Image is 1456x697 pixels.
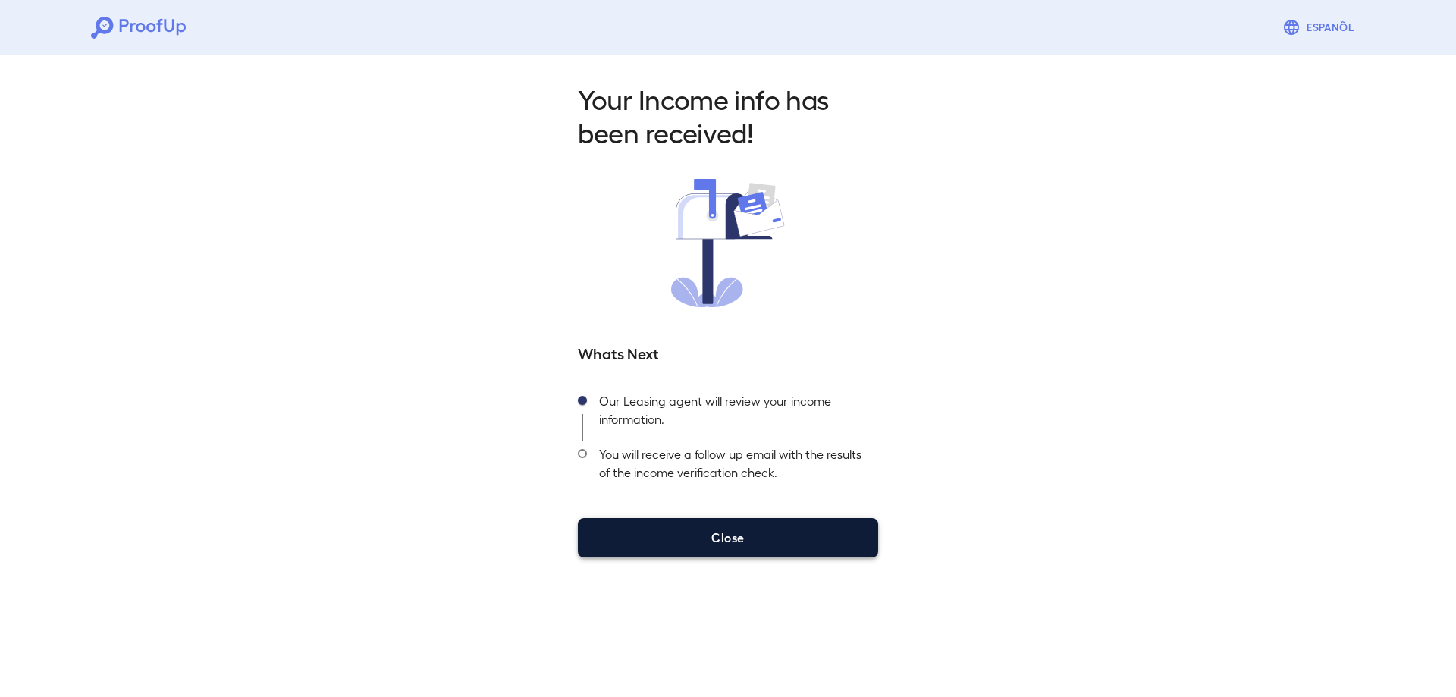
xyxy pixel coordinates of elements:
[587,441,878,494] div: You will receive a follow up email with the results of the income verification check.
[578,342,878,363] h5: Whats Next
[671,179,785,307] img: received.svg
[1276,12,1365,42] button: Espanõl
[578,518,878,557] button: Close
[587,388,878,441] div: Our Leasing agent will review your income information.
[578,82,878,149] h2: Your Income info has been received!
